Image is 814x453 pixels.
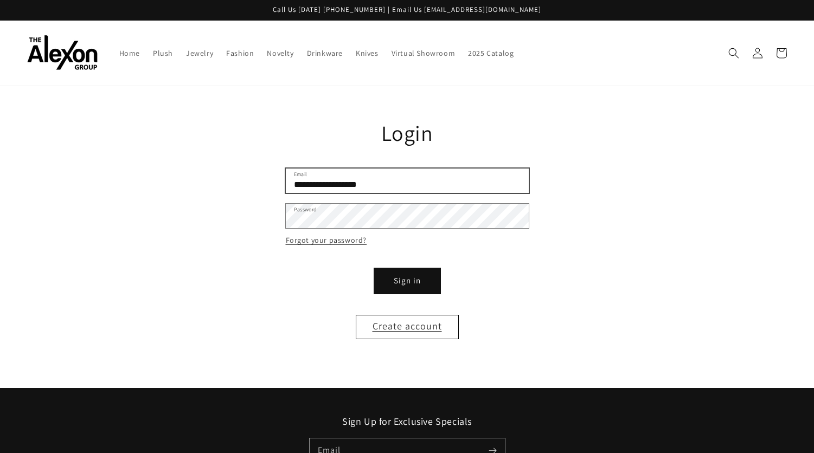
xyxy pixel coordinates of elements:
span: Home [119,48,140,58]
a: Create account [356,315,459,339]
span: Virtual Showroom [392,48,456,58]
a: Fashion [220,42,260,64]
a: Home [113,42,146,64]
span: Drinkware [307,48,343,58]
span: Knives [356,48,379,58]
img: The Alexon Group [27,35,98,70]
h2: Sign Up for Exclusive Specials [27,415,787,428]
span: Novelty [267,48,293,58]
a: 2025 Catalog [462,42,520,64]
a: Drinkware [300,42,349,64]
a: Virtual Showroom [385,42,462,64]
a: Jewelry [180,42,220,64]
span: 2025 Catalog [468,48,514,58]
span: Plush [153,48,173,58]
span: Fashion [226,48,254,58]
span: Jewelry [186,48,213,58]
a: Novelty [260,42,300,64]
a: Forgot your password? [286,234,367,247]
a: Plush [146,42,180,64]
button: Sign in [375,269,440,293]
h1: Login [286,119,529,147]
summary: Search [722,41,746,65]
a: Knives [349,42,385,64]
